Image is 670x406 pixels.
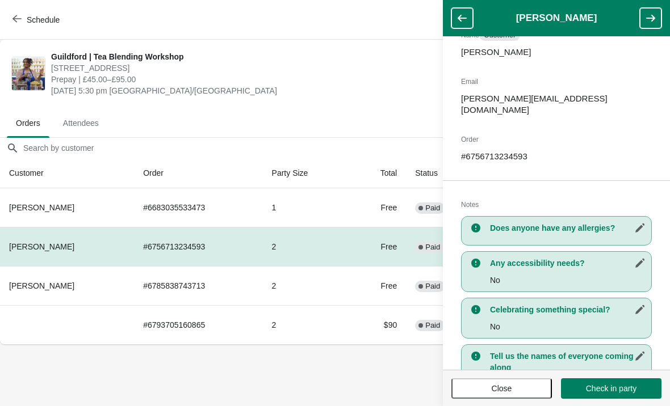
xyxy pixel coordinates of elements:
[461,199,652,210] h2: Notes
[134,227,262,266] td: # 6756713234593
[473,12,640,24] h1: [PERSON_NAME]
[350,305,406,344] td: $90
[461,76,652,87] h2: Email
[7,113,49,133] span: Orders
[350,188,406,227] td: Free
[134,266,262,305] td: # 6785838743713
[51,85,460,96] span: [DATE] 5:30 pm [GEOGRAPHIC_DATA]/[GEOGRAPHIC_DATA]
[9,242,74,251] span: [PERSON_NAME]
[350,227,406,266] td: Free
[406,158,483,188] th: Status
[12,57,45,90] img: Guildford | Tea Blending Workshop
[461,134,652,145] h2: Order
[461,151,652,162] p: # 6756713234593
[51,62,460,74] span: [STREET_ADDRESS]
[23,138,670,158] input: Search by customer
[9,203,74,212] span: [PERSON_NAME]
[492,384,512,393] span: Close
[263,227,350,266] td: 2
[27,15,60,24] span: Schedule
[54,113,108,133] span: Attendees
[451,378,552,399] button: Close
[561,378,661,399] button: Check in party
[51,74,460,85] span: Prepay | £45.00–£95.00
[263,158,350,188] th: Party Size
[461,93,652,116] p: [PERSON_NAME][EMAIL_ADDRESS][DOMAIN_NAME]
[490,222,646,234] h3: Does anyone have any allergies?
[350,266,406,305] td: Free
[425,204,440,213] span: Paid
[586,384,636,393] span: Check in party
[425,282,440,291] span: Paid
[263,266,350,305] td: 2
[425,321,440,330] span: Paid
[263,188,350,227] td: 1
[263,305,350,344] td: 2
[134,305,262,344] td: # 6793705160865
[490,274,646,286] p: No
[425,243,440,252] span: Paid
[9,281,74,290] span: [PERSON_NAME]
[490,350,646,373] h3: Tell us the names of everyone coming along
[51,51,460,62] span: Guildford | Tea Blending Workshop
[134,158,262,188] th: Order
[490,304,646,315] h3: Celebrating something special?
[461,46,652,58] p: [PERSON_NAME]
[134,188,262,227] td: # 6683035533473
[6,10,69,30] button: Schedule
[490,257,646,269] h3: Any accessibility needs?
[490,321,646,332] p: No
[350,158,406,188] th: Total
